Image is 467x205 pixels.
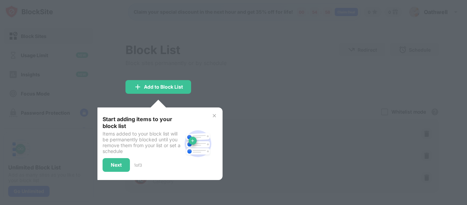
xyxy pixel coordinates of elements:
div: Add to Block List [144,84,183,90]
img: block-site.svg [182,127,214,160]
div: Items added to your block list will be permanently blocked until you remove them from your list o... [103,131,182,154]
div: Start adding items to your block list [103,116,182,129]
div: Next [111,162,122,168]
div: 1 of 3 [134,163,142,168]
img: x-button.svg [212,113,217,118]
